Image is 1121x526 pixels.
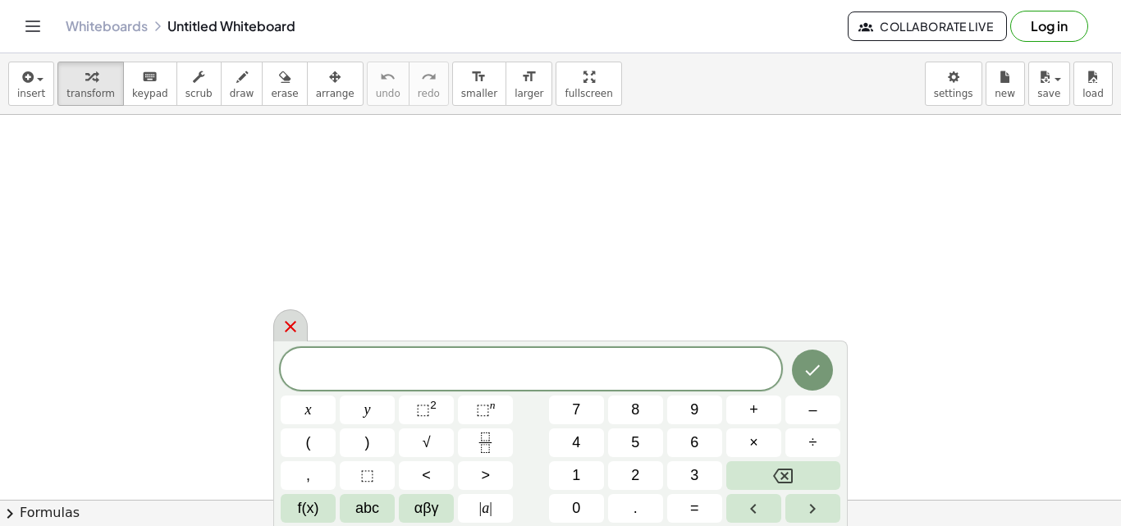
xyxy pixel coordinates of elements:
[848,11,1007,41] button: Collaborate Live
[690,497,699,519] span: =
[8,62,54,106] button: insert
[785,494,840,523] button: Right arrow
[376,88,400,99] span: undo
[726,461,840,490] button: Backspace
[556,62,621,106] button: fullscreen
[862,19,993,34] span: Collaborate Live
[1082,88,1104,99] span: load
[452,62,506,106] button: format_sizesmaller
[430,399,437,411] sup: 2
[281,461,336,490] button: ,
[726,428,781,457] button: Times
[423,432,431,454] span: √
[809,432,817,454] span: ÷
[281,396,336,424] button: x
[364,399,371,421] span: y
[476,401,490,418] span: ⬚
[281,494,336,523] button: Functions
[726,494,781,523] button: Left arrow
[667,494,722,523] button: Equals
[355,497,379,519] span: abc
[479,497,492,519] span: a
[572,432,580,454] span: 4
[418,88,440,99] span: redo
[934,88,973,99] span: settings
[380,67,396,87] i: undo
[409,62,449,106] button: redoredo
[416,401,430,418] span: ⬚
[925,62,982,106] button: settings
[631,432,639,454] span: 5
[306,464,310,487] span: ,
[316,88,355,99] span: arrange
[792,350,833,391] button: Done
[549,428,604,457] button: 4
[230,88,254,99] span: draw
[458,428,513,457] button: Fraction
[185,88,213,99] span: scrub
[414,497,439,519] span: αβγ
[340,494,395,523] button: Alphabet
[549,396,604,424] button: 7
[365,432,370,454] span: )
[132,88,168,99] span: keypad
[66,88,115,99] span: transform
[608,461,663,490] button: 2
[340,396,395,424] button: y
[785,396,840,424] button: Minus
[631,464,639,487] span: 2
[572,399,580,421] span: 7
[572,497,580,519] span: 0
[608,396,663,424] button: 8
[1028,62,1070,106] button: save
[608,428,663,457] button: 5
[565,88,612,99] span: fullscreen
[489,500,492,516] span: |
[986,62,1025,106] button: new
[57,62,124,106] button: transform
[399,396,454,424] button: Squared
[1010,11,1088,42] button: Log in
[667,461,722,490] button: 3
[726,396,781,424] button: Plus
[1073,62,1113,106] button: load
[458,461,513,490] button: Greater than
[471,67,487,87] i: format_size
[690,464,698,487] span: 3
[399,428,454,457] button: Square root
[631,399,639,421] span: 8
[20,13,46,39] button: Toggle navigation
[221,62,263,106] button: draw
[306,432,311,454] span: (
[667,428,722,457] button: 6
[549,461,604,490] button: 1
[690,432,698,454] span: 6
[340,428,395,457] button: )
[634,497,638,519] span: .
[506,62,552,106] button: format_sizelarger
[808,399,817,421] span: –
[1037,88,1060,99] span: save
[521,67,537,87] i: format_size
[305,399,312,421] span: x
[399,494,454,523] button: Greek alphabet
[142,67,158,87] i: keyboard
[281,428,336,457] button: (
[667,396,722,424] button: 9
[298,497,319,519] span: f(x)
[422,464,431,487] span: <
[17,88,45,99] span: insert
[690,399,698,421] span: 9
[262,62,307,106] button: erase
[549,494,604,523] button: 0
[749,399,758,421] span: +
[479,500,483,516] span: |
[458,494,513,523] button: Absolute value
[176,62,222,106] button: scrub
[399,461,454,490] button: Less than
[481,464,490,487] span: >
[572,464,580,487] span: 1
[515,88,543,99] span: larger
[367,62,410,106] button: undoundo
[458,396,513,424] button: Superscript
